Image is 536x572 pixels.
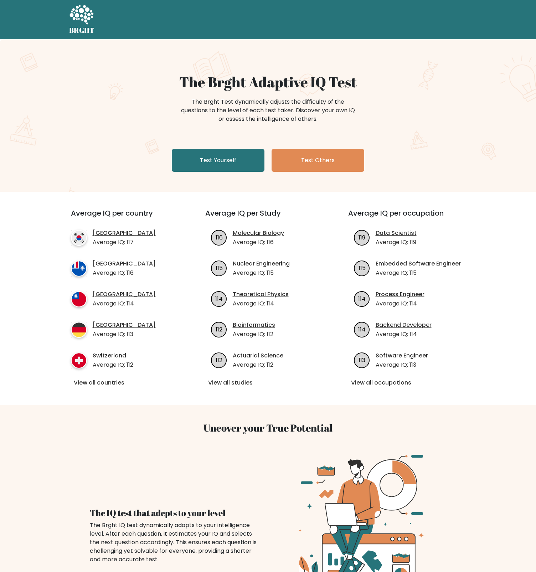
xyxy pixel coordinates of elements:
p: Average IQ: 114 [233,299,289,308]
a: View all studies [208,378,328,387]
a: BRGHT [69,3,95,36]
h5: BRGHT [69,26,95,35]
a: [GEOGRAPHIC_DATA] [93,259,156,268]
h3: Uncover your True Potential [37,422,499,434]
p: Average IQ: 114 [376,330,432,339]
a: Actuarial Science [233,351,283,360]
text: 115 [215,264,222,272]
a: [GEOGRAPHIC_DATA] [93,229,156,237]
a: Switzerland [93,351,133,360]
p: Average IQ: 112 [93,361,133,369]
img: country [71,261,87,277]
h3: Average IQ per Study [205,209,331,226]
p: Average IQ: 116 [233,238,284,247]
a: View all occupations [351,378,471,387]
h3: Average IQ per country [71,209,180,226]
a: Process Engineer [376,290,424,299]
a: [GEOGRAPHIC_DATA] [93,290,156,299]
a: Molecular Biology [233,229,284,237]
text: 113 [359,356,365,364]
a: [GEOGRAPHIC_DATA] [93,321,156,329]
text: 112 [216,356,222,364]
a: Backend Developer [376,321,432,329]
a: Test Others [272,149,364,172]
a: Test Yourself [172,149,264,172]
text: 112 [216,325,222,333]
a: Software Engineer [376,351,428,360]
text: 114 [215,294,223,303]
p: Average IQ: 116 [93,269,156,277]
p: Average IQ: 114 [376,299,424,308]
a: View all countries [74,378,177,387]
p: Average IQ: 117 [93,238,156,247]
img: country [71,291,87,307]
p: Average IQ: 119 [376,238,417,247]
img: country [71,352,87,369]
img: country [71,322,87,338]
a: Data Scientist [376,229,417,237]
h3: Average IQ per occupation [348,209,474,226]
p: Average IQ: 112 [233,330,275,339]
p: Average IQ: 112 [233,361,283,369]
text: 114 [358,294,366,303]
div: The Brght IQ test dynamically adapts to your intelligence level. After each question, it estimate... [90,521,259,564]
p: Average IQ: 113 [376,361,428,369]
text: 115 [358,264,365,272]
text: 114 [358,325,366,333]
a: Theoretical Physics [233,290,289,299]
p: Average IQ: 115 [233,269,290,277]
img: country [71,230,87,246]
div: The Brght Test dynamically adjusts the difficulty of the questions to the level of each test take... [179,98,357,123]
a: Nuclear Engineering [233,259,290,268]
h4: The IQ test that adepts to your level [90,508,259,518]
p: Average IQ: 114 [93,299,156,308]
text: 119 [359,233,365,241]
text: 116 [215,233,222,241]
a: Embedded Software Engineer [376,259,461,268]
p: Average IQ: 115 [376,269,461,277]
a: Bioinformatics [233,321,275,329]
h1: The Brght Adaptive IQ Test [94,73,442,91]
p: Average IQ: 113 [93,330,156,339]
